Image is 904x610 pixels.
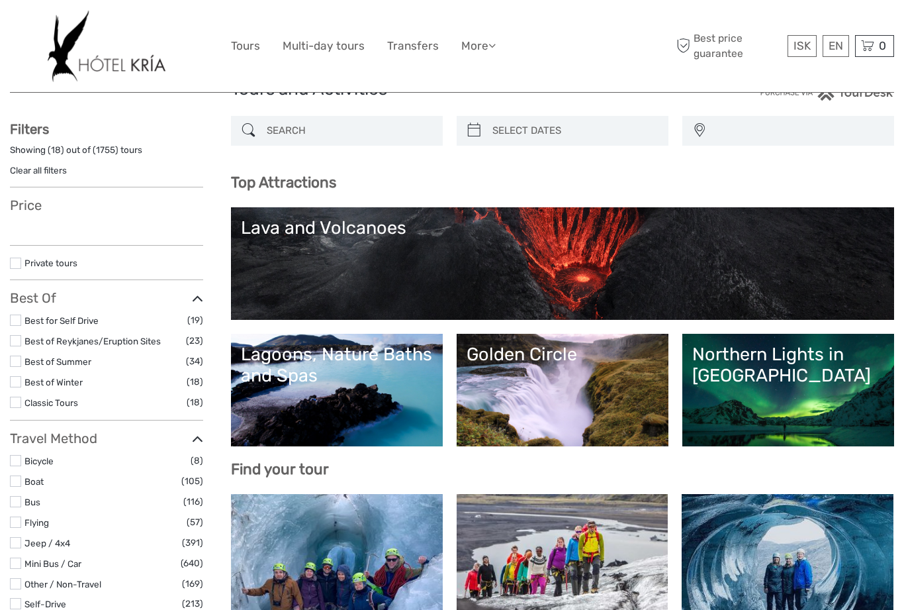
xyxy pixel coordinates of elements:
div: Showing ( ) out of ( ) tours [10,144,203,164]
img: 532-e91e591f-ac1d-45f7-9962-d0f146f45aa0_logo_big.jpg [48,10,165,82]
b: Find your tour [231,460,329,478]
a: Transfers [387,36,439,56]
span: (23) [186,333,203,348]
span: (640) [181,556,203,571]
span: (18) [187,395,203,410]
div: Lagoons, Nature Baths and Spas [241,344,433,387]
a: Best of Reykjanes/Eruption Sites [24,336,161,346]
a: Tours [231,36,260,56]
span: (105) [181,474,203,489]
div: EN [823,35,849,57]
h3: Price [10,197,203,213]
a: Clear all filters [10,165,67,176]
span: (116) [183,494,203,509]
a: Lava and Volcanoes [241,217,884,310]
a: Best for Self Drive [24,315,99,326]
span: (18) [187,374,203,389]
b: Top Attractions [231,174,336,191]
span: (391) [182,535,203,550]
div: Northern Lights in [GEOGRAPHIC_DATA] [692,344,884,387]
a: Boat [24,476,44,487]
a: Northern Lights in [GEOGRAPHIC_DATA] [692,344,884,436]
a: Private tours [24,258,77,268]
span: ISK [793,39,811,52]
a: Self-Drive [24,599,66,609]
a: Best of Winter [24,377,83,387]
a: Flying [24,517,49,528]
label: 1755 [96,144,115,156]
a: Bicycle [24,456,54,466]
strong: Filters [10,121,49,137]
a: Classic Tours [24,397,78,408]
div: Golden Circle [467,344,658,365]
a: Bus [24,497,40,507]
a: Other / Non-Travel [24,579,101,589]
span: (57) [187,515,203,530]
a: Multi-day tours [283,36,365,56]
a: Lagoons, Nature Baths and Spas [241,344,433,436]
a: More [461,36,496,56]
span: (34) [186,354,203,369]
a: Mini Bus / Car [24,558,81,569]
span: 0 [877,39,888,52]
div: Lava and Volcanoes [241,217,884,238]
span: (169) [182,576,203,591]
a: Jeep / 4x4 [24,538,70,548]
input: SELECT DATES [487,119,662,142]
input: SEARCH [261,119,436,142]
label: 18 [51,144,61,156]
span: Best price guarantee [673,31,784,60]
span: (19) [187,313,203,328]
h3: Travel Method [10,431,203,446]
span: (8) [191,453,203,468]
a: Best of Summer [24,356,91,367]
a: Golden Circle [467,344,658,436]
h3: Best Of [10,290,203,306]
